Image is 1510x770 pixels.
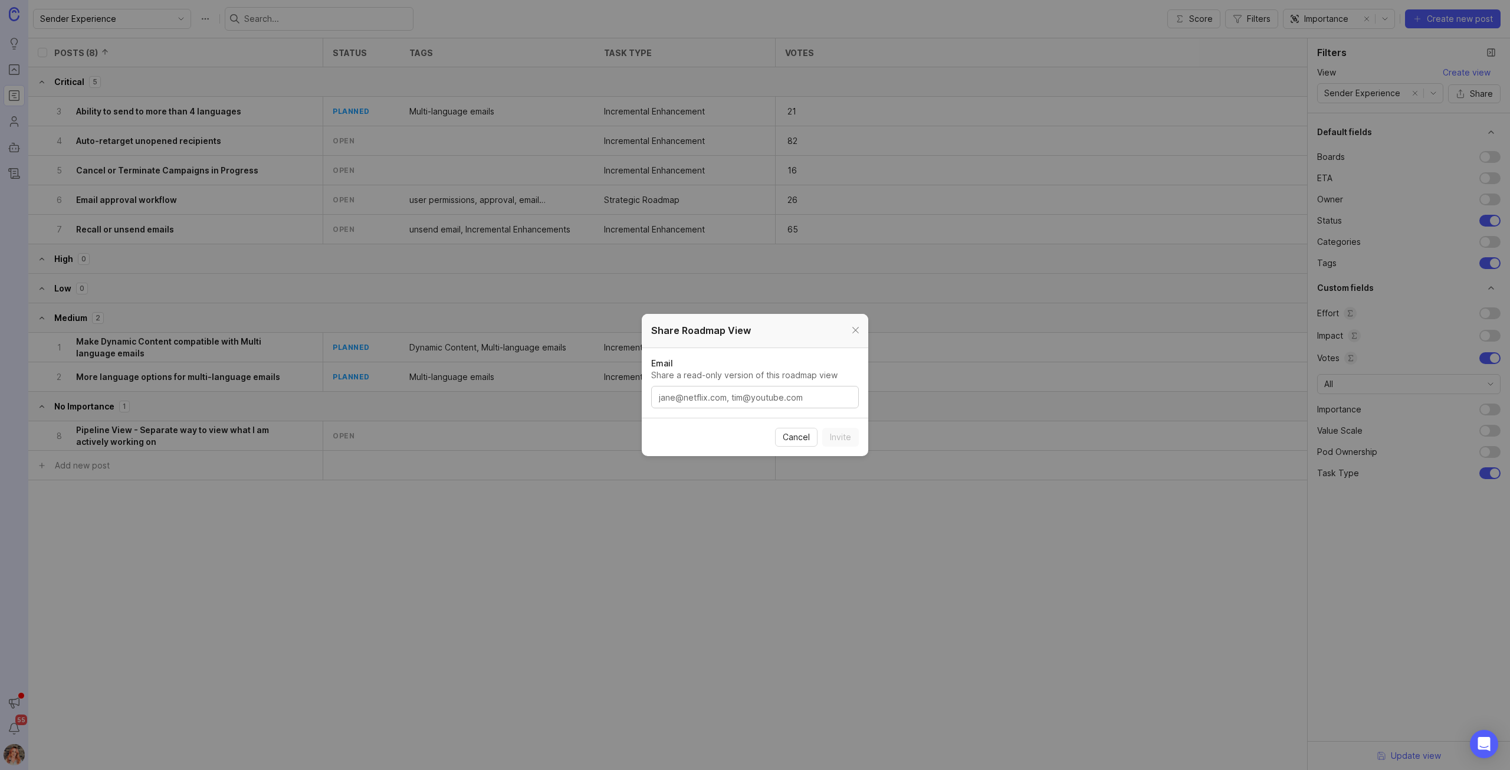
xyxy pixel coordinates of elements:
[651,358,859,369] p: Email
[651,323,751,338] h1: Share Roadmap View
[651,369,859,381] p: Share a read-only version of this roadmap view
[1470,730,1498,758] div: Open Intercom Messenger
[775,428,818,447] button: Cancel
[822,428,859,447] button: Invite
[830,431,851,443] span: Invite
[783,431,810,443] span: Cancel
